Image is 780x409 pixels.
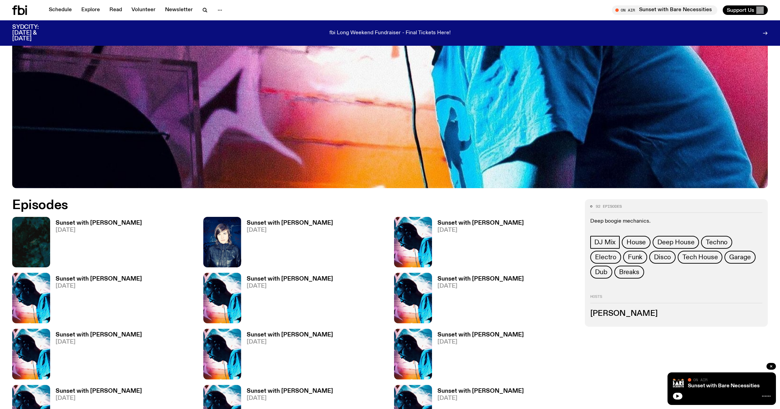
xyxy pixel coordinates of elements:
a: Tech House [678,251,722,264]
h3: Sunset with [PERSON_NAME] [437,332,524,338]
img: Simon Caldwell stands side on, looking downwards. He has headphones on. Behind him is a brightly ... [394,217,432,267]
a: Deep House [653,236,699,249]
a: Sunset with [PERSON_NAME][DATE] [432,276,524,323]
a: Sunset with Bare Necessities [688,383,760,389]
span: House [627,239,646,246]
h2: Hosts [590,295,762,303]
a: Disco [649,251,676,264]
a: Newsletter [161,5,197,15]
p: Deep boogie mechanics. [590,218,762,225]
a: Sunset with [PERSON_NAME][DATE] [50,276,142,323]
h3: Sunset with [PERSON_NAME] [56,220,142,226]
img: Simon Caldwell stands side on, looking downwards. He has headphones on. Behind him is a brightly ... [203,329,241,379]
h3: Sunset with [PERSON_NAME] [247,276,333,282]
span: [DATE] [247,395,333,401]
span: Deep House [657,239,694,246]
span: [DATE] [437,339,524,345]
span: Garage [729,253,751,261]
span: Breaks [619,268,639,276]
a: Electro [590,251,621,264]
button: On AirSunset with Bare Necessities [612,5,717,15]
a: Sunset with [PERSON_NAME][DATE] [241,332,333,379]
h3: Sunset with [PERSON_NAME] [437,388,524,394]
span: [DATE] [247,227,333,233]
h3: Sunset with [PERSON_NAME] [437,276,524,282]
span: Tech House [682,253,718,261]
span: [DATE] [56,395,142,401]
span: DJ Mix [594,239,616,246]
a: Volunteer [127,5,160,15]
button: Support Us [723,5,768,15]
span: Techno [706,239,727,246]
a: DJ Mix [590,236,620,249]
p: fbi Long Weekend Fundraiser - Final Tickets Here! [329,30,451,36]
a: Garage [724,251,756,264]
img: Simon Caldwell stands side on, looking downwards. He has headphones on. Behind him is a brightly ... [203,273,241,323]
a: Read [105,5,126,15]
span: Funk [628,253,642,261]
img: Simon Caldwell stands side on, looking downwards. He has headphones on. Behind him is a brightly ... [12,273,50,323]
h3: Sunset with [PERSON_NAME] [56,388,142,394]
a: Funk [623,251,647,264]
span: [DATE] [247,283,333,289]
span: Support Us [727,7,754,13]
span: [DATE] [437,395,524,401]
a: Sunset with [PERSON_NAME][DATE] [241,220,333,267]
a: Sunset with [PERSON_NAME][DATE] [50,332,142,379]
a: Schedule [45,5,76,15]
a: Sunset with [PERSON_NAME][DATE] [432,332,524,379]
span: Dub [595,268,607,276]
h3: Sunset with [PERSON_NAME] [56,276,142,282]
h2: Episodes [12,199,513,211]
a: Explore [77,5,104,15]
h3: [PERSON_NAME] [590,310,762,318]
span: Electro [595,253,616,261]
img: Simon Caldwell stands side on, looking downwards. He has headphones on. Behind him is a brightly ... [394,329,432,379]
span: Disco [654,253,671,261]
img: Bare Necessities [673,378,684,389]
a: House [622,236,651,249]
span: [DATE] [437,227,524,233]
span: [DATE] [56,227,142,233]
a: Techno [701,236,732,249]
a: Breaks [614,266,644,279]
img: Simon Caldwell stands side on, looking downwards. He has headphones on. Behind him is a brightly ... [12,329,50,379]
a: Dub [590,266,612,279]
span: [DATE] [437,283,524,289]
a: Sunset with [PERSON_NAME][DATE] [50,220,142,267]
span: [DATE] [247,339,333,345]
a: Sunset with [PERSON_NAME][DATE] [432,220,524,267]
span: [DATE] [56,283,142,289]
span: 92 episodes [596,205,622,208]
span: [DATE] [56,339,142,345]
h3: Sunset with [PERSON_NAME] [247,332,333,338]
span: On Air [693,377,707,382]
h3: Sunset with [PERSON_NAME] [56,332,142,338]
h3: Sunset with [PERSON_NAME] [437,220,524,226]
h3: Sunset with [PERSON_NAME] [247,220,333,226]
a: Sunset with [PERSON_NAME][DATE] [241,276,333,323]
h3: Sunset with [PERSON_NAME] [247,388,333,394]
img: Simon Caldwell stands side on, looking downwards. He has headphones on. Behind him is a brightly ... [394,273,432,323]
h3: SYDCITY: [DATE] & [DATE] [12,24,56,42]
